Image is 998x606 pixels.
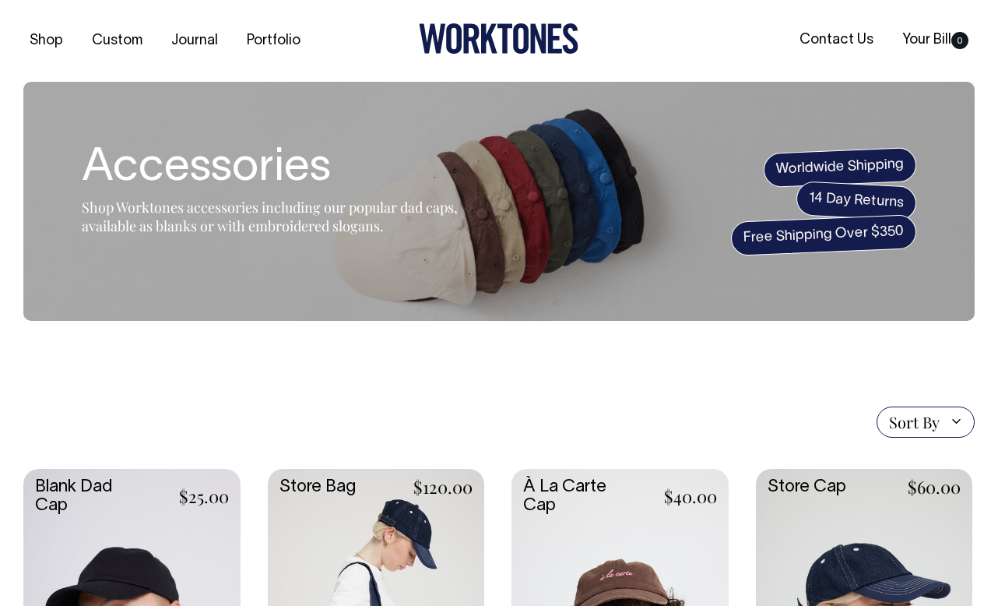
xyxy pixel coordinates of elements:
[23,28,69,54] a: Shop
[241,28,307,54] a: Portfolio
[951,32,968,49] span: 0
[165,28,224,54] a: Journal
[730,214,917,256] span: Free Shipping Over $350
[896,27,975,53] a: Your Bill0
[796,181,917,221] span: 14 Day Returns
[82,144,471,194] h1: Accessories
[889,413,940,432] span: Sort By
[793,27,880,53] a: Contact Us
[82,198,458,235] span: Shop Worktones accessories including our popular dad caps, available as blanks or with embroidere...
[86,28,149,54] a: Custom
[763,146,917,187] span: Worldwide Shipping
